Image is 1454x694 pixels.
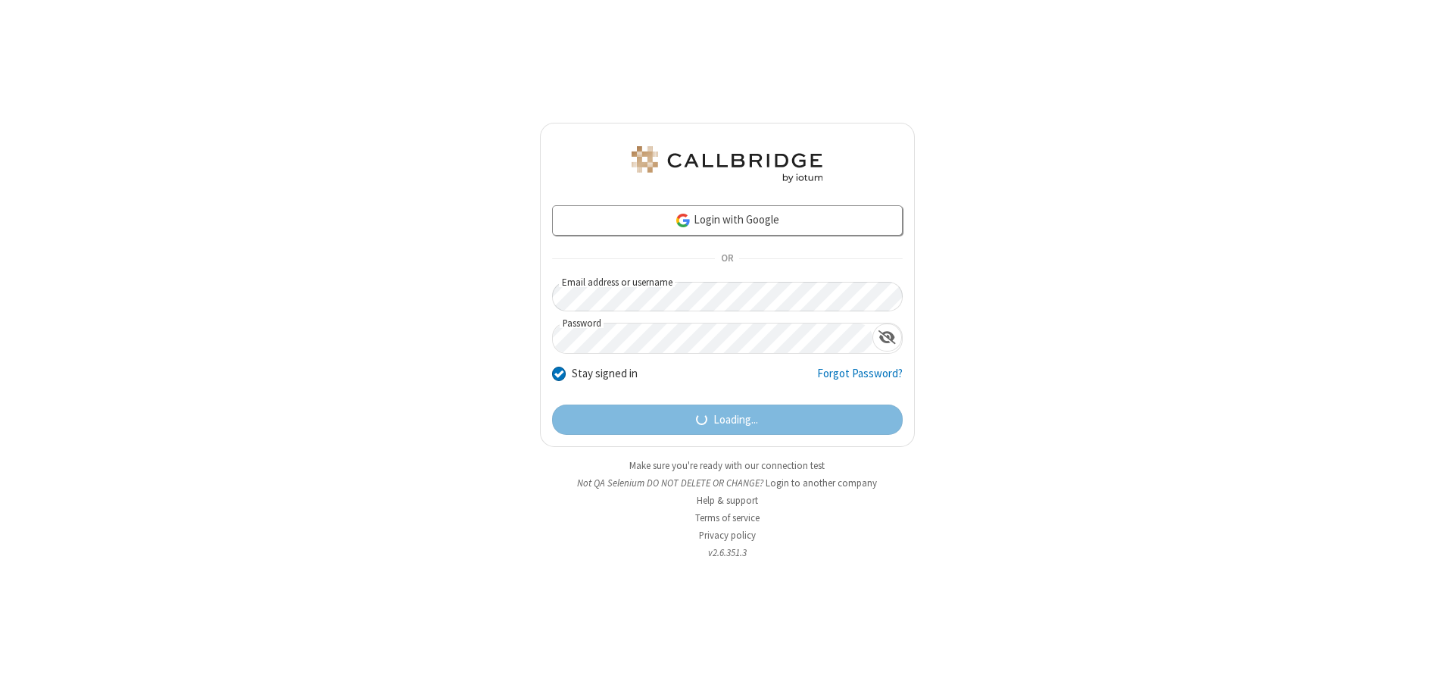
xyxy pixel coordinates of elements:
a: Forgot Password? [817,365,903,394]
button: Loading... [552,405,903,435]
a: Make sure you're ready with our connection test [629,459,825,472]
label: Stay signed in [572,365,638,383]
a: Help & support [697,494,758,507]
div: Show password [872,324,902,352]
span: Loading... [713,411,758,429]
a: Terms of service [695,511,760,524]
input: Password [553,324,872,353]
img: google-icon.png [675,212,691,229]
a: Privacy policy [699,529,756,542]
li: v2.6.351.3 [540,546,915,560]
button: Login to another company [766,476,877,490]
img: QA Selenium DO NOT DELETE OR CHANGE [629,146,825,183]
a: Login with Google [552,205,903,236]
input: Email address or username [552,282,903,311]
iframe: Chat [1416,655,1443,683]
li: Not QA Selenium DO NOT DELETE OR CHANGE? [540,476,915,490]
span: OR [715,249,739,270]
